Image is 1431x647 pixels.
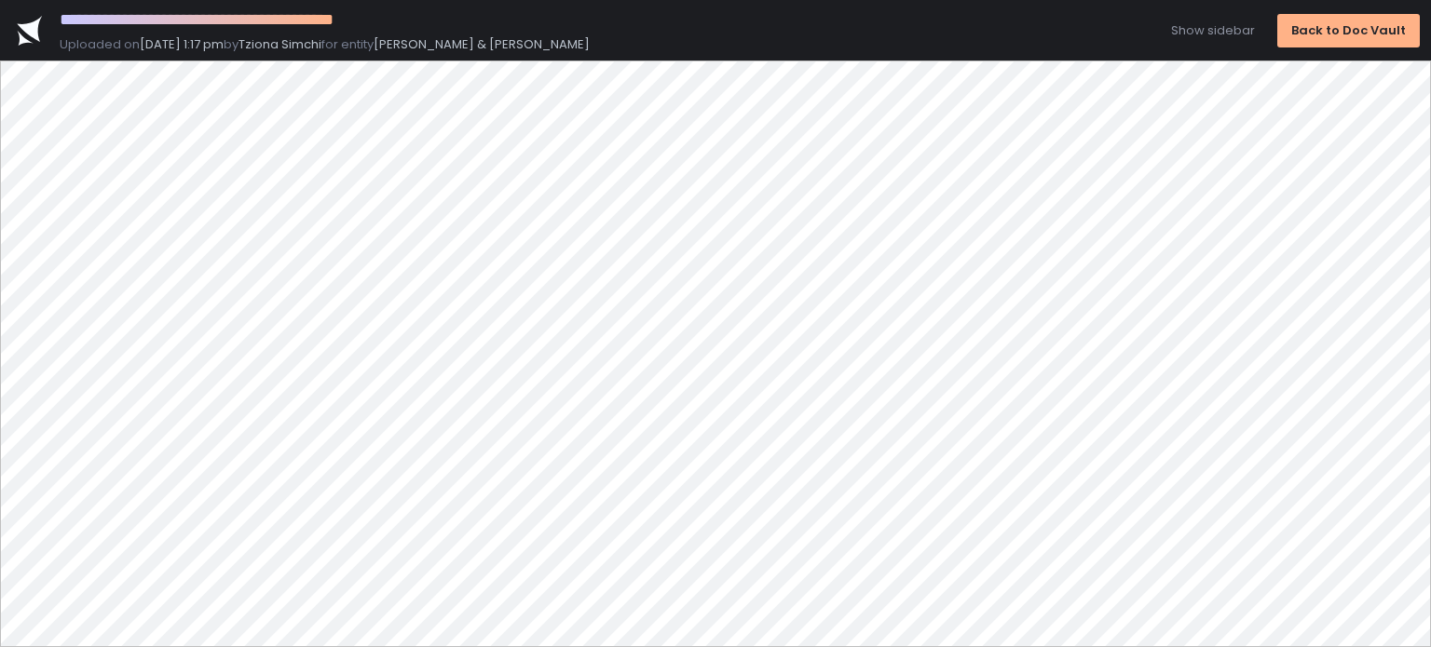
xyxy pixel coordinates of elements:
span: Tziona Simchi [238,35,321,53]
span: Uploaded on [60,35,140,53]
div: Back to Doc Vault [1291,22,1406,39]
span: for entity [321,35,374,53]
span: [PERSON_NAME] & [PERSON_NAME] [374,35,590,53]
span: [DATE] 1:17 pm [140,35,224,53]
span: by [224,35,238,53]
button: Back to Doc Vault [1277,14,1420,47]
button: Show sidebar [1171,22,1255,39]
